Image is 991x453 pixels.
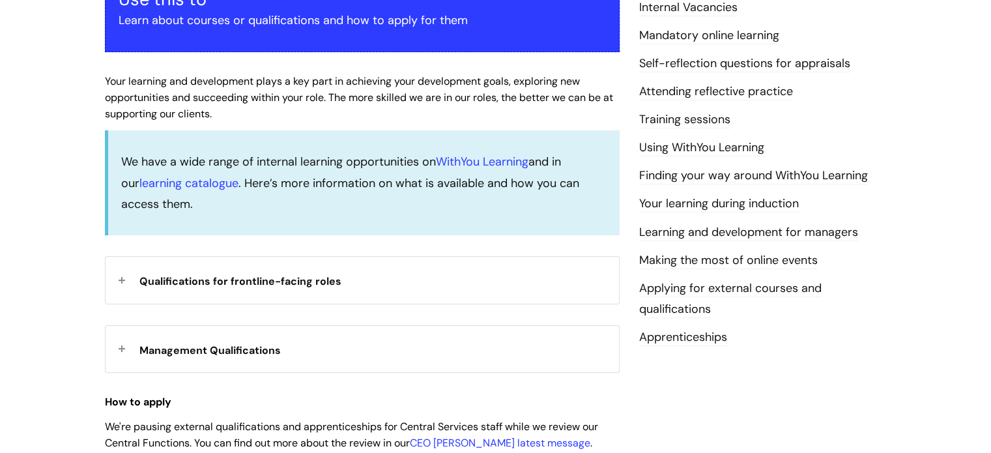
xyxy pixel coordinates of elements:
[639,196,799,212] a: Your learning during induction
[639,55,850,72] a: Self-reflection questions for appraisals
[639,224,858,241] a: Learning and development for managers
[121,151,607,214] p: We have a wide range of internal learning opportunities on and in our . Here’s more information o...
[639,83,793,100] a: Attending reflective practice
[639,139,764,156] a: Using WithYou Learning
[639,111,730,128] a: Training sessions
[639,252,818,269] a: Making the most of online events
[139,343,281,357] span: Management Qualifications
[139,274,341,288] span: Qualifications for frontline-facing roles
[105,420,598,450] span: We're pausing external qualifications and apprenticeships for Central Services staff while we rev...
[639,168,868,184] a: Finding your way around WithYou Learning
[119,10,606,31] p: Learn about courses or qualifications and how to apply for them
[639,280,822,318] a: Applying for external courses and qualifications
[436,154,528,169] a: WithYou Learning
[105,74,613,121] span: Your learning and development plays a key part in achieving your development goals, exploring new...
[105,395,171,409] strong: How to apply
[639,329,727,346] a: Apprenticeships
[639,27,779,44] a: Mandatory online learning
[410,436,590,450] a: CEO [PERSON_NAME] latest message
[139,175,238,191] a: learning catalogue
